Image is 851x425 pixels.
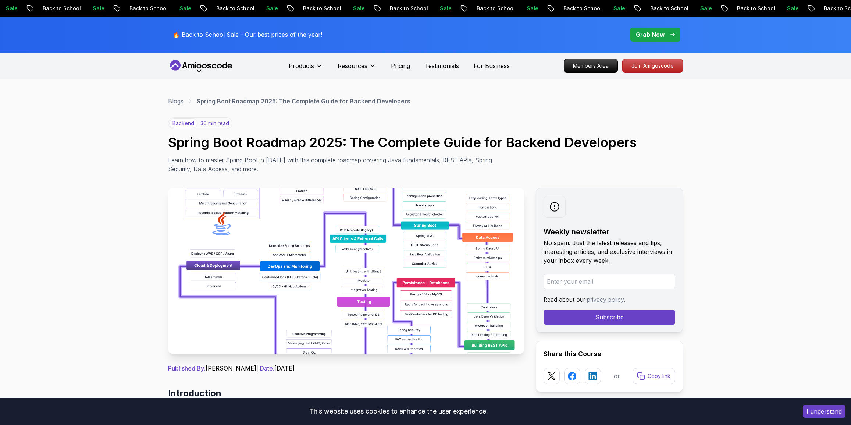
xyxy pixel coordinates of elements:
[544,238,675,265] p: No spam. Just the latest releases and tips, interesting articles, and exclusive interviews in you...
[544,227,675,237] h2: Weekly newsletter
[636,30,665,39] p: Grab Now
[172,30,322,39] p: 🔥 Back to School Sale - Our best prices of the year!
[168,364,524,373] p: [PERSON_NAME] | [DATE]
[338,61,376,76] button: Resources
[107,5,157,12] p: Back to School
[425,61,459,70] a: Testimonials
[168,387,524,399] h2: Introduction
[260,365,274,372] span: Date:
[194,5,244,12] p: Back to School
[544,349,675,359] h2: Share this Course
[648,372,670,380] p: Copy link
[765,5,788,12] p: Sale
[21,5,71,12] p: Back to School
[541,5,591,12] p: Back to School
[368,5,418,12] p: Back to School
[544,310,675,325] button: Subscribe
[168,97,184,106] a: Blogs
[623,59,683,72] p: Join Amigoscode
[564,59,617,72] p: Members Area
[289,61,314,70] p: Products
[331,5,355,12] p: Sale
[197,97,410,106] p: Spring Boot Roadmap 2025: The Complete Guide for Backend Developers
[200,120,229,127] p: 30 min read
[505,5,528,12] p: Sale
[544,274,675,289] input: Enter your email
[715,5,765,12] p: Back to School
[168,365,206,372] span: Published By:
[803,405,845,418] button: Accept cookies
[168,156,498,173] p: Learn how to master Spring Boot in [DATE] with this complete roadmap covering Java fundamentals, ...
[678,5,702,12] p: Sale
[168,188,524,354] img: Spring Boot Roadmap 2025: The Complete Guide for Backend Developers thumbnail
[455,5,505,12] p: Back to School
[289,61,323,76] button: Products
[169,118,197,128] p: backend
[614,372,620,380] p: or
[544,295,675,304] p: Read about our .
[71,5,94,12] p: Sale
[591,5,615,12] p: Sale
[633,368,675,384] button: Copy link
[418,5,441,12] p: Sale
[244,5,268,12] p: Sale
[622,59,683,73] a: Join Amigoscode
[474,61,510,70] a: For Business
[564,59,618,73] a: Members Area
[587,296,624,303] a: privacy policy
[281,5,331,12] p: Back to School
[6,403,792,419] div: This website uses cookies to enhance the user experience.
[628,5,678,12] p: Back to School
[157,5,181,12] p: Sale
[168,135,683,150] h1: Spring Boot Roadmap 2025: The Complete Guide for Backend Developers
[338,61,367,70] p: Resources
[391,61,410,70] a: Pricing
